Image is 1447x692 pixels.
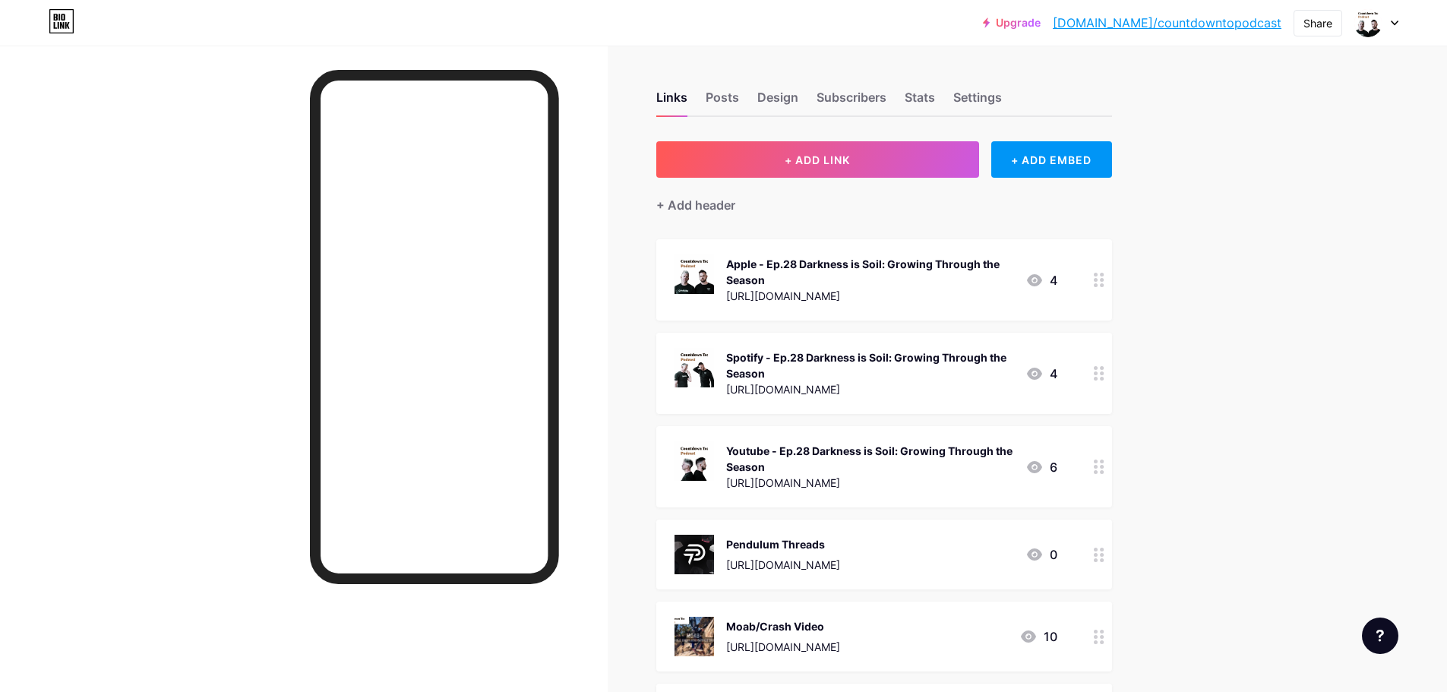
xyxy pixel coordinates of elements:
div: Moab/Crash Video [726,618,840,634]
div: Spotify - Ep.28 Darkness is Soil: Growing Through the Season [726,349,1013,381]
div: + ADD EMBED [991,141,1112,178]
div: Pendulum Threads [726,536,840,552]
a: [DOMAIN_NAME]/countdowntopodcast [1053,14,1281,32]
img: countdowntopodcast [1354,8,1382,37]
div: [URL][DOMAIN_NAME] [726,288,1013,304]
div: 4 [1025,365,1057,383]
div: [URL][DOMAIN_NAME] [726,639,840,655]
a: Upgrade [983,17,1041,29]
div: Design [757,88,798,115]
div: Posts [706,88,739,115]
div: 10 [1019,627,1057,646]
button: + ADD LINK [656,141,979,178]
img: Moab/Crash Video [675,617,714,656]
div: Settings [953,88,1002,115]
div: 4 [1025,271,1057,289]
div: Share [1303,15,1332,31]
img: Apple - Ep.28 Darkness is Soil: Growing Through the Season [675,254,714,294]
img: Spotify - Ep.28 Darkness is Soil: Growing Through the Season [675,348,714,387]
div: [URL][DOMAIN_NAME] [726,475,1013,491]
span: + ADD LINK [785,153,850,166]
div: Subscribers [817,88,886,115]
img: Youtube - Ep.28 Darkness is Soil: Growing Through the Season [675,441,714,481]
div: + Add header [656,196,735,214]
div: 6 [1025,458,1057,476]
div: Youtube - Ep.28 Darkness is Soil: Growing Through the Season [726,443,1013,475]
div: Stats [905,88,935,115]
div: [URL][DOMAIN_NAME] [726,557,840,573]
div: 0 [1025,545,1057,564]
img: Pendulum Threads [675,535,714,574]
div: Apple - Ep.28 Darkness is Soil: Growing Through the Season [726,256,1013,288]
div: [URL][DOMAIN_NAME] [726,381,1013,397]
div: Links [656,88,687,115]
